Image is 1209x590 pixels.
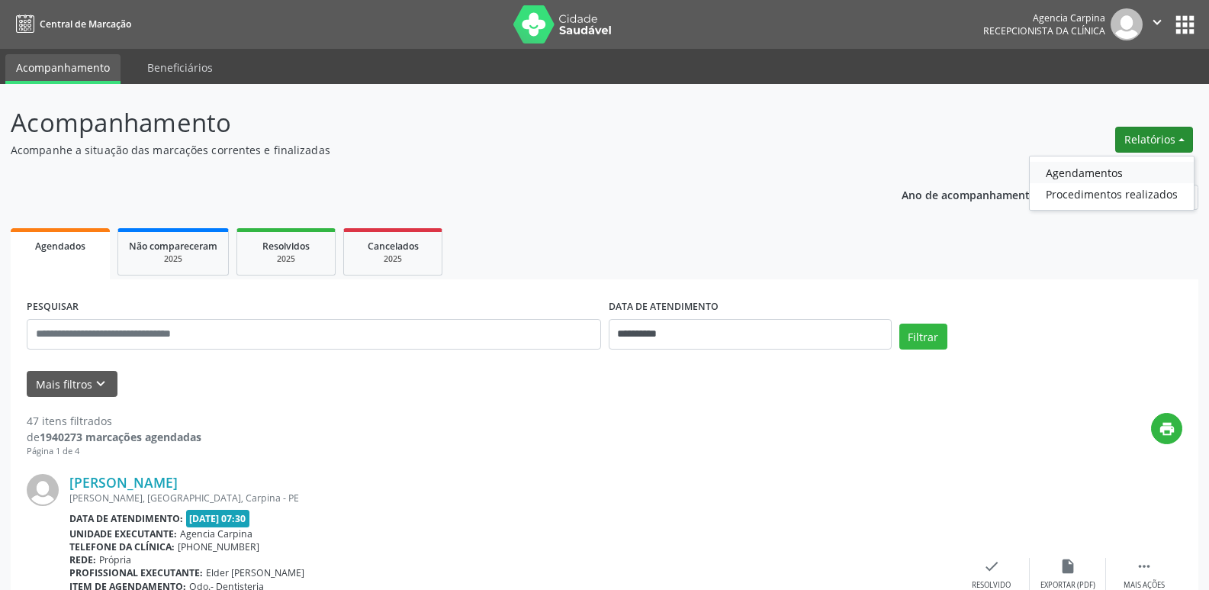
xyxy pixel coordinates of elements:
b: Profissional executante: [69,566,203,579]
button: Relatórios [1115,127,1193,153]
strong: 1940273 marcações agendadas [40,430,201,444]
button:  [1143,8,1172,40]
p: Acompanhe a situação das marcações correntes e finalizadas [11,142,842,158]
ul: Relatórios [1029,156,1195,211]
span: Não compareceram [129,240,217,253]
a: Acompanhamento [5,54,121,84]
span: Central de Marcação [40,18,131,31]
span: Cancelados [368,240,419,253]
a: Procedimentos realizados [1030,183,1194,205]
label: DATA DE ATENDIMENTO [609,295,719,319]
a: Central de Marcação [11,11,131,37]
span: Elder [PERSON_NAME] [206,566,304,579]
i: check [983,558,1000,575]
a: [PERSON_NAME] [69,474,178,491]
button: Filtrar [899,324,947,350]
p: Ano de acompanhamento [902,185,1037,204]
button: Mais filtroskeyboard_arrow_down [27,371,117,398]
div: 2025 [129,253,217,265]
div: 2025 [355,253,431,265]
div: Agencia Carpina [983,11,1105,24]
a: Agendamentos [1030,162,1194,183]
i: keyboard_arrow_down [92,376,109,392]
a: Beneficiários [137,54,223,81]
button: print [1151,413,1182,444]
div: de [27,429,201,445]
span: [DATE] 07:30 [186,510,250,527]
b: Rede: [69,553,96,566]
span: Recepcionista da clínica [983,24,1105,37]
div: [PERSON_NAME], [GEOGRAPHIC_DATA], Carpina - PE [69,492,953,505]
i: insert_drive_file [1059,558,1076,575]
span: Resolvidos [262,240,310,253]
i:  [1136,558,1153,575]
b: Data de atendimento: [69,512,183,525]
button: apps [1172,11,1198,38]
span: Agencia Carpina [180,527,252,540]
span: Agendados [35,240,85,253]
div: Página 1 de 4 [27,445,201,458]
img: img [27,474,59,506]
label: PESQUISAR [27,295,79,319]
div: 47 itens filtrados [27,413,201,429]
span: Própria [99,553,131,566]
div: 2025 [248,253,324,265]
i: print [1159,421,1175,437]
img: img [1111,8,1143,40]
b: Telefone da clínica: [69,540,175,553]
i:  [1149,14,1166,31]
p: Acompanhamento [11,104,842,142]
span: [PHONE_NUMBER] [178,540,259,553]
b: Unidade executante: [69,527,177,540]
